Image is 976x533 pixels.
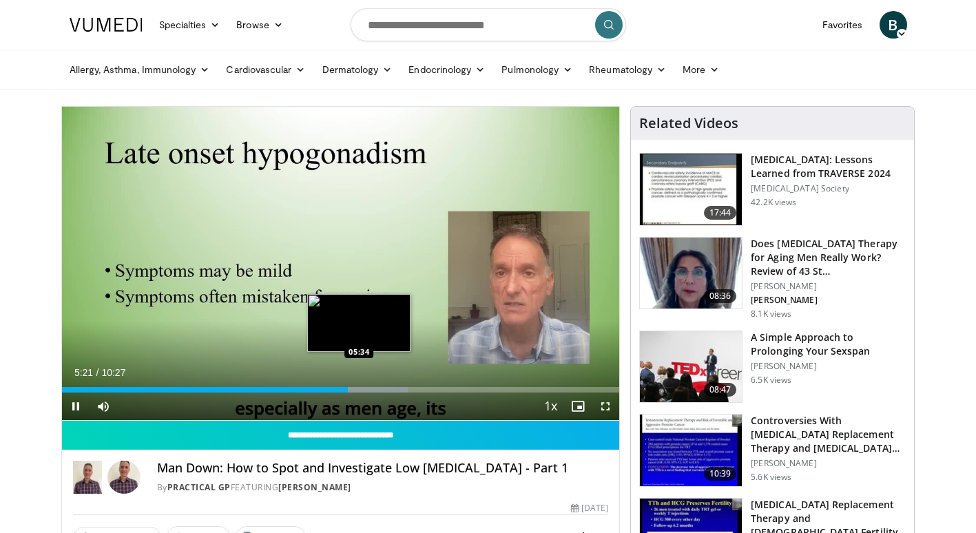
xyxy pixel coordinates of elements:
[640,415,742,486] img: 418933e4-fe1c-4c2e-be56-3ce3ec8efa3b.150x105_q85_crop-smart_upscale.jpg
[751,331,906,358] h3: A Simple Approach to Prolonging Your Sexspan
[640,238,742,309] img: 4d4bce34-7cbb-4531-8d0c-5308a71d9d6c.150x105_q85_crop-smart_upscale.jpg
[157,481,608,494] div: By FEATURING
[751,183,906,194] p: [MEDICAL_DATA] Society
[639,414,906,487] a: 10:39 Controversies With [MEDICAL_DATA] Replacement Therapy and [MEDICAL_DATA] Can… [PERSON_NAME]...
[751,375,791,386] p: 6.5K views
[73,461,102,494] img: Practical GP
[157,461,608,476] h4: Man Down: How to Spot and Investigate Low [MEDICAL_DATA] - Part 1
[751,472,791,483] p: 5.6K views
[493,56,581,83] a: Pulmonology
[61,56,218,83] a: Allergy, Asthma, Immunology
[704,383,737,397] span: 08:47
[814,11,871,39] a: Favorites
[307,294,411,352] img: image.jpeg
[351,8,626,41] input: Search topics, interventions
[314,56,401,83] a: Dermatology
[537,393,564,420] button: Playback Rate
[751,309,791,320] p: 8.1K views
[751,458,906,469] p: [PERSON_NAME]
[674,56,727,83] a: More
[751,414,906,455] h3: Controversies With [MEDICAL_DATA] Replacement Therapy and [MEDICAL_DATA] Can…
[751,237,906,278] h3: Does [MEDICAL_DATA] Therapy for Aging Men Really Work? Review of 43 St…
[564,393,592,420] button: Enable picture-in-picture mode
[640,154,742,225] img: 1317c62a-2f0d-4360-bee0-b1bff80fed3c.150x105_q85_crop-smart_upscale.jpg
[704,206,737,220] span: 17:44
[218,56,313,83] a: Cardiovascular
[704,289,737,303] span: 08:36
[751,197,796,208] p: 42.2K views
[151,11,229,39] a: Specialties
[639,331,906,404] a: 08:47 A Simple Approach to Prolonging Your Sexspan [PERSON_NAME] 6.5K views
[62,393,90,420] button: Pause
[62,107,620,421] video-js: Video Player
[751,361,906,372] p: [PERSON_NAME]
[751,153,906,180] h3: [MEDICAL_DATA]: Lessons Learned from TRAVERSE 2024
[581,56,674,83] a: Rheumatology
[751,281,906,292] p: [PERSON_NAME]
[639,237,906,320] a: 08:36 Does [MEDICAL_DATA] Therapy for Aging Men Really Work? Review of 43 St… [PERSON_NAME] [PERS...
[880,11,907,39] a: B
[62,387,620,393] div: Progress Bar
[571,502,608,514] div: [DATE]
[639,115,738,132] h4: Related Videos
[167,481,231,493] a: Practical GP
[74,367,93,378] span: 5:21
[640,331,742,403] img: c4bd4661-e278-4c34-863c-57c104f39734.150x105_q85_crop-smart_upscale.jpg
[107,461,141,494] img: Avatar
[704,467,737,481] span: 10:39
[278,481,351,493] a: [PERSON_NAME]
[592,393,619,420] button: Fullscreen
[400,56,493,83] a: Endocrinology
[228,11,291,39] a: Browse
[101,367,125,378] span: 10:27
[639,153,906,226] a: 17:44 [MEDICAL_DATA]: Lessons Learned from TRAVERSE 2024 [MEDICAL_DATA] Society 42.2K views
[70,18,143,32] img: VuMedi Logo
[751,295,906,306] p: [PERSON_NAME]
[96,367,99,378] span: /
[90,393,117,420] button: Mute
